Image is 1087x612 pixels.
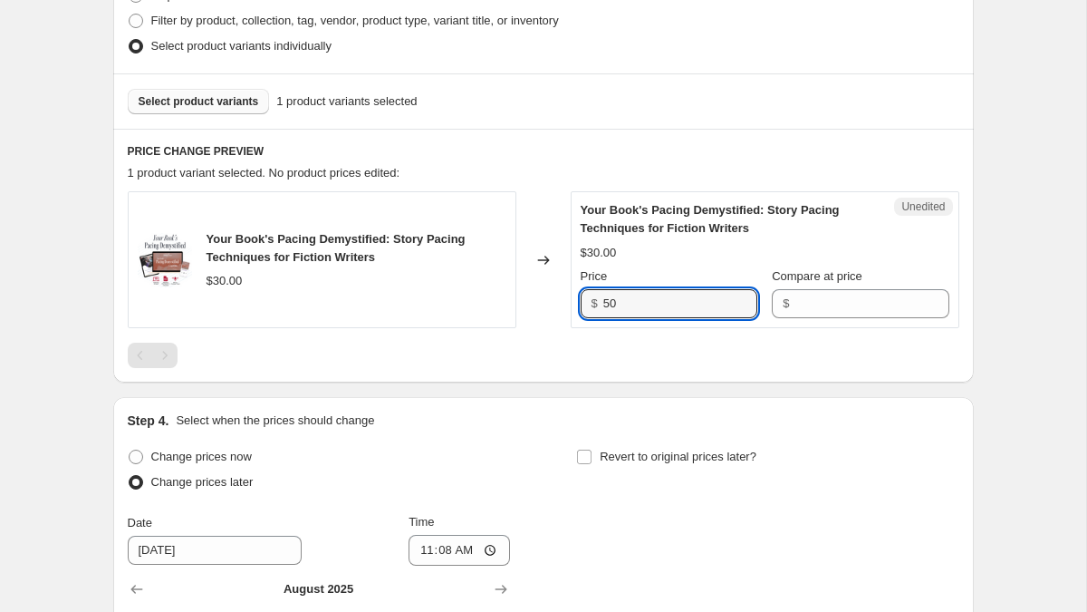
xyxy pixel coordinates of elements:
button: Show previous month, July 2025 [124,577,149,602]
input: 12:00 [409,535,510,566]
span: Change prices now [151,450,252,463]
button: Show next month, September 2025 [488,577,514,602]
input: 8/12/2025 [128,536,302,565]
span: Change prices later [151,475,254,489]
span: Your Book's Pacing Demystified: Story Pacing Techniques for Fiction Writers [207,232,466,264]
span: Compare at price [772,269,862,283]
span: $ [783,296,789,310]
h6: PRICE CHANGE PREVIEW [128,144,959,159]
span: $ [592,296,598,310]
div: $30.00 [581,244,617,262]
span: Price [581,269,608,283]
span: 1 product variant selected. No product prices edited: [128,166,400,180]
span: Time [409,515,434,529]
span: Revert to original prices later? [600,450,756,463]
button: Select product variants [128,89,270,114]
span: Unedited [901,199,945,214]
span: 1 product variants selected [276,92,417,111]
nav: Pagination [128,343,178,368]
span: Select product variants [139,94,259,109]
h2: Step 4. [128,412,169,430]
span: Select product variants individually [151,39,332,53]
p: Select when the prices should change [176,412,374,430]
span: Date [128,516,152,529]
div: $30.00 [207,272,243,290]
img: 15_80x.png [138,233,192,287]
span: Your Book's Pacing Demystified: Story Pacing Techniques for Fiction Writers [581,203,840,235]
span: Filter by product, collection, tag, vendor, product type, variant title, or inventory [151,14,559,27]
